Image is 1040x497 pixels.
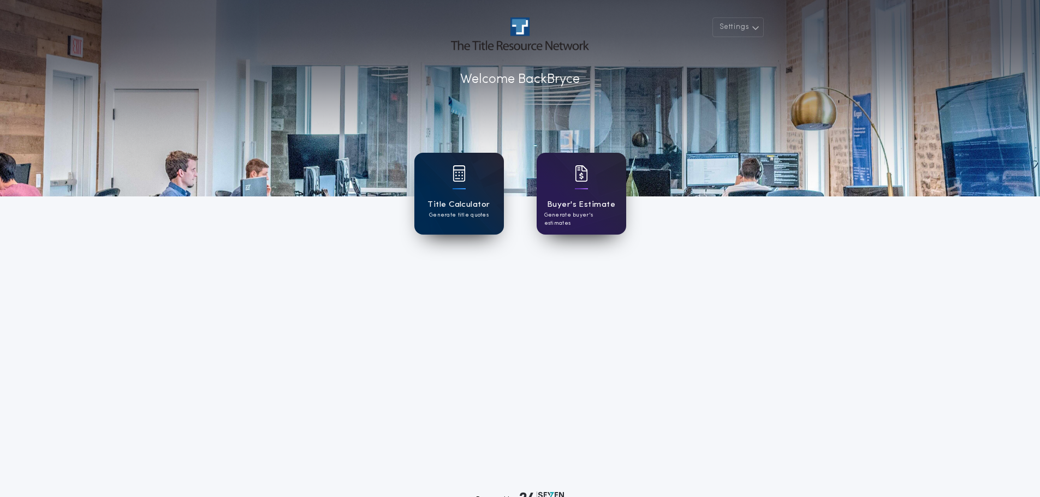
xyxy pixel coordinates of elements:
img: card icon [575,165,588,182]
p: Generate title quotes [429,211,489,219]
a: card iconBuyer's EstimateGenerate buyer's estimates [537,153,626,235]
h1: Title Calculator [427,199,490,211]
a: card iconTitle CalculatorGenerate title quotes [414,153,504,235]
img: account-logo [451,17,589,50]
button: Settings [712,17,764,37]
img: card icon [453,165,466,182]
h1: Buyer's Estimate [547,199,615,211]
p: Welcome Back Bryce [460,70,580,89]
p: Generate buyer's estimates [544,211,619,227]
